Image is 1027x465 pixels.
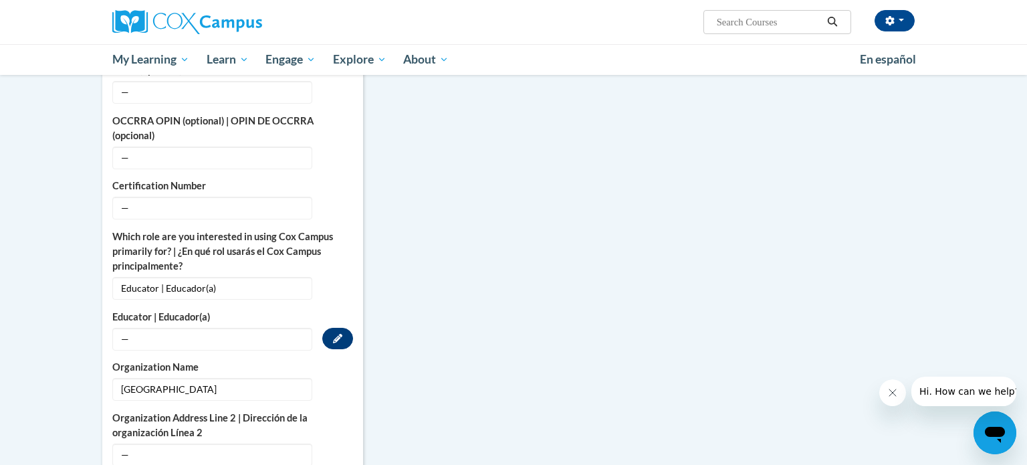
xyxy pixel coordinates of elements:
[911,377,1016,406] iframe: Message from company
[112,328,312,351] span: —
[822,14,842,30] button: Search
[974,411,1016,454] iframe: Button to launch messaging window
[715,14,822,30] input: Search Courses
[875,10,915,31] button: Account Settings
[403,52,449,68] span: About
[324,44,395,75] a: Explore
[112,360,353,375] label: Organization Name
[92,44,935,75] div: Main menu
[333,52,386,68] span: Explore
[112,10,262,34] img: Cox Campus
[112,310,353,324] label: Educator | Educador(a)
[257,44,324,75] a: Engage
[112,52,189,68] span: My Learning
[112,114,353,143] label: OCCRRA OPIN (optional) | OPIN DE OCCRRA (opcional)
[851,45,925,74] a: En español
[112,411,353,440] label: Organization Address Line 2 | Dirección de la organización Línea 2
[112,147,312,169] span: —
[112,179,353,193] label: Certification Number
[207,52,249,68] span: Learn
[198,44,257,75] a: Learn
[104,44,198,75] a: My Learning
[112,378,312,401] span: [GEOGRAPHIC_DATA]
[112,229,353,274] label: Which role are you interested in using Cox Campus primarily for? | ¿En qué rol usarás el Cox Camp...
[879,379,906,406] iframe: Close message
[860,52,916,66] span: En español
[265,52,316,68] span: Engage
[112,197,312,219] span: —
[8,9,108,20] span: Hi. How can we help?
[112,277,312,300] span: Educator | Educador(a)
[395,44,458,75] a: About
[112,81,312,104] span: —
